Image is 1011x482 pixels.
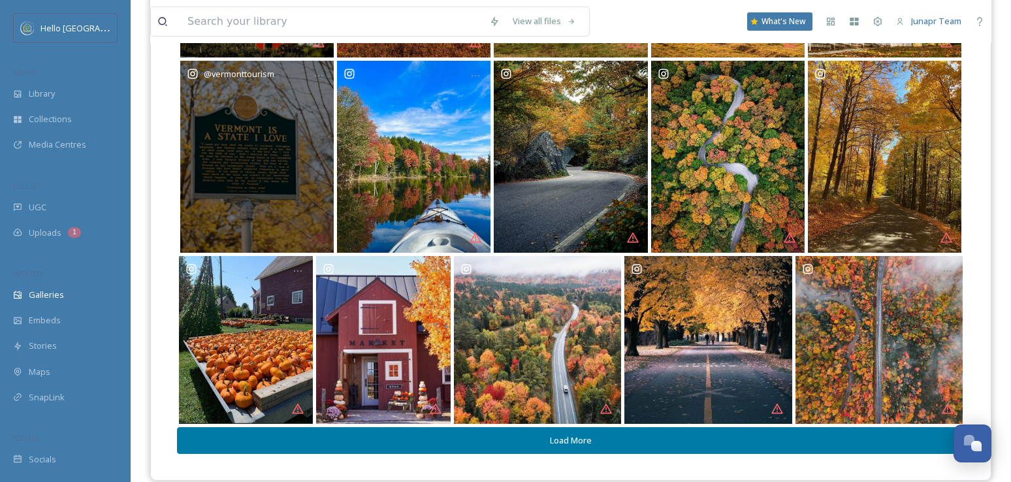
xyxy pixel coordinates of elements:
[649,61,806,253] a: Color Update: Fall’s quiet transformation is in progress! 🍁 And if you’re curious, this is not ol...
[29,340,57,352] span: Stories
[794,256,965,424] a: What a fall it's been! ⁣ ⁣ As stick season begins, huge thanks to the amazingly talented @aaronha...
[21,22,34,35] img: images.png
[181,7,483,36] input: Search your library
[13,433,39,443] span: SOCIALS
[623,256,794,424] a: What a fall it's been!⁣ ⁣ Thanks to @jasonct39 for this stunning photo of Waterfront Park!! As th...
[29,88,55,100] span: Library
[29,227,61,239] span: Uploads
[506,8,583,34] a: View all files
[452,256,623,424] a: We’re in love with this shot!⁣ ⁣ As stick season begins, huge thanks to the amazingly talented @a...
[29,113,72,125] span: Collections
[178,61,335,253] a: @vermonttourismThe 802 area code covers all of Vermont, making 8/02 an unofficial celebration of ...
[40,22,146,34] span: Hello [GEOGRAPHIC_DATA]
[954,425,991,462] button: Open Chat
[13,67,36,77] span: MEDIA
[492,61,649,253] a: That fall vibe. Perfect temps. Colors. It’s here. What about you? #fall #Vermont #helloburlington...
[68,227,81,238] div: 1
[13,268,43,278] span: WIDGETS
[29,391,65,404] span: SnapLink
[29,201,46,214] span: UGC
[29,366,50,378] span: Maps
[911,15,961,27] span: Junapr Team
[29,314,61,327] span: Embeds
[890,8,968,34] a: Junapr Team
[204,68,274,80] span: @ vermonttourism
[29,289,64,301] span: Galleries
[13,181,41,191] span: COLLECT
[747,12,812,31] a: What's New
[29,453,56,466] span: Socials
[29,138,86,151] span: Media Centres
[336,61,492,253] a: What I saw at work today... 🤩🤩🤩 Checking campsites with this weather and this view! 📸 Heather Wal...
[177,427,965,454] button: Load More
